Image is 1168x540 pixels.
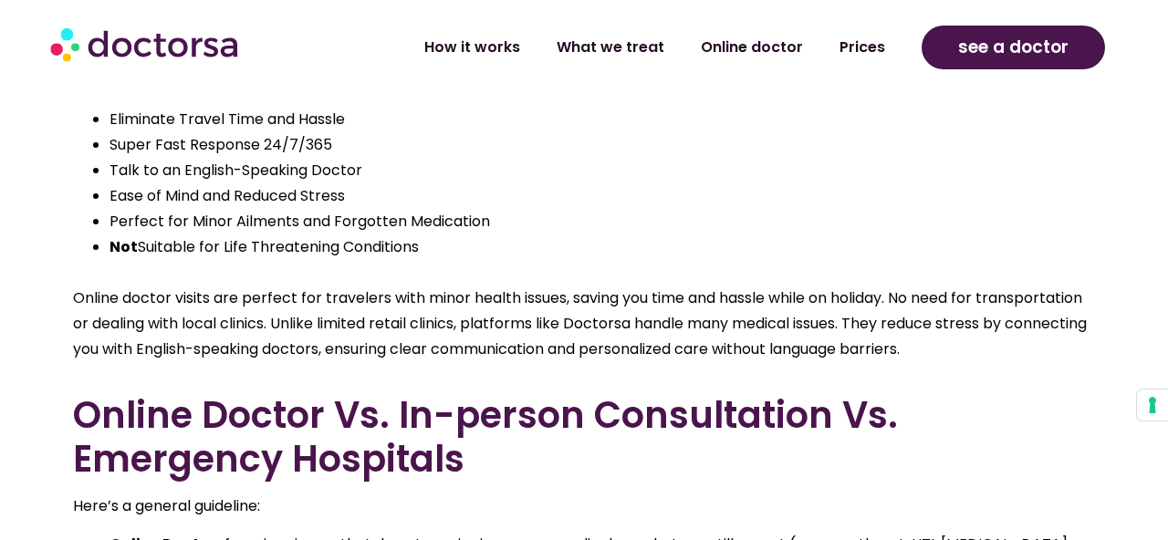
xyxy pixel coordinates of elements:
li: Ease of Mind and Reduced Stress [109,183,1095,209]
span: see a doctor [958,33,1069,62]
li: Suitable for Life Threatening Conditions [109,234,1095,260]
b: Not [109,236,138,257]
a: Online doctor [683,26,821,68]
li: Talk to an English-Speaking Doctor [109,158,1095,183]
li: Super Fast Response 24/7/365 [109,132,1095,158]
a: How it works [406,26,538,68]
p: Online doctor visits are perfect for travelers with minor health issues, saving you time and hass... [73,260,1095,362]
li: Perfect for Minor Ailments and Forgotten Medication [109,209,1095,234]
a: What we treat [538,26,683,68]
nav: Menu [313,26,902,68]
h2: Online Doctor Vs. In-person Consultation Vs. Emergency Hospitals [73,393,1095,481]
a: Prices [821,26,903,68]
h2: Benefits of a Virtual Consultation [73,45,1095,88]
span: Here’s a general guideline: [73,495,260,516]
a: see a doctor [922,26,1105,69]
li: Eliminate Travel Time and Hassle [109,107,1095,132]
button: Your consent preferences for tracking technologies [1137,389,1168,421]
